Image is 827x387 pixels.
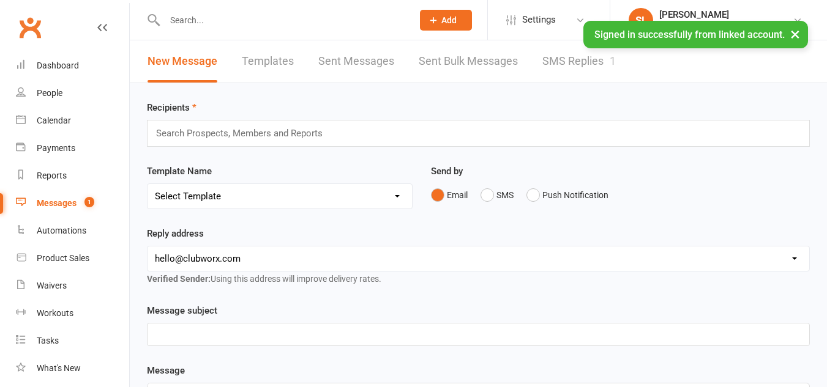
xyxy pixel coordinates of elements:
[37,198,77,208] div: Messages
[16,162,129,190] a: Reports
[431,164,463,179] label: Send by
[16,190,129,217] a: Messages 1
[16,52,129,79] a: Dashboard
[147,100,196,115] label: Recipients
[594,29,785,40] span: Signed in successfully from linked account.
[15,12,45,43] a: Clubworx
[522,6,556,34] span: Settings
[147,274,211,284] strong: Verified Sender:
[147,164,212,179] label: Template Name
[16,135,129,162] a: Payments
[16,272,129,300] a: Waivers
[16,245,129,272] a: Product Sales
[481,183,514,207] button: SMS
[161,12,404,29] input: Search...
[37,171,67,180] div: Reports
[610,54,616,67] div: 1
[526,183,608,207] button: Push Notification
[629,8,653,32] div: SL
[37,281,67,290] div: Waivers
[659,20,793,31] div: [PERSON_NAME] Personal Training
[147,303,217,318] label: Message subject
[16,300,129,327] a: Workouts
[16,327,129,355] a: Tasks
[16,107,129,135] a: Calendar
[431,183,468,207] button: Email
[659,9,793,20] div: [PERSON_NAME]
[37,226,86,235] div: Automations
[147,274,381,284] span: Using this address will improve delivery rates.
[441,15,457,25] span: Add
[37,253,89,263] div: Product Sales
[419,40,518,83] a: Sent Bulk Messages
[37,336,59,345] div: Tasks
[84,197,94,207] span: 1
[147,226,204,241] label: Reply address
[37,88,62,98] div: People
[420,10,472,31] button: Add
[37,143,75,153] div: Payments
[37,61,79,70] div: Dashboard
[542,40,616,83] a: SMS Replies1
[16,217,129,245] a: Automations
[147,363,185,378] label: Message
[784,21,806,47] button: ×
[16,79,129,107] a: People
[155,125,334,141] input: Search Prospects, Members and Reports
[37,116,71,125] div: Calendar
[148,40,217,83] a: New Message
[242,40,294,83] a: Templates
[37,363,81,373] div: What's New
[16,355,129,382] a: What's New
[37,308,73,318] div: Workouts
[318,40,394,83] a: Sent Messages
